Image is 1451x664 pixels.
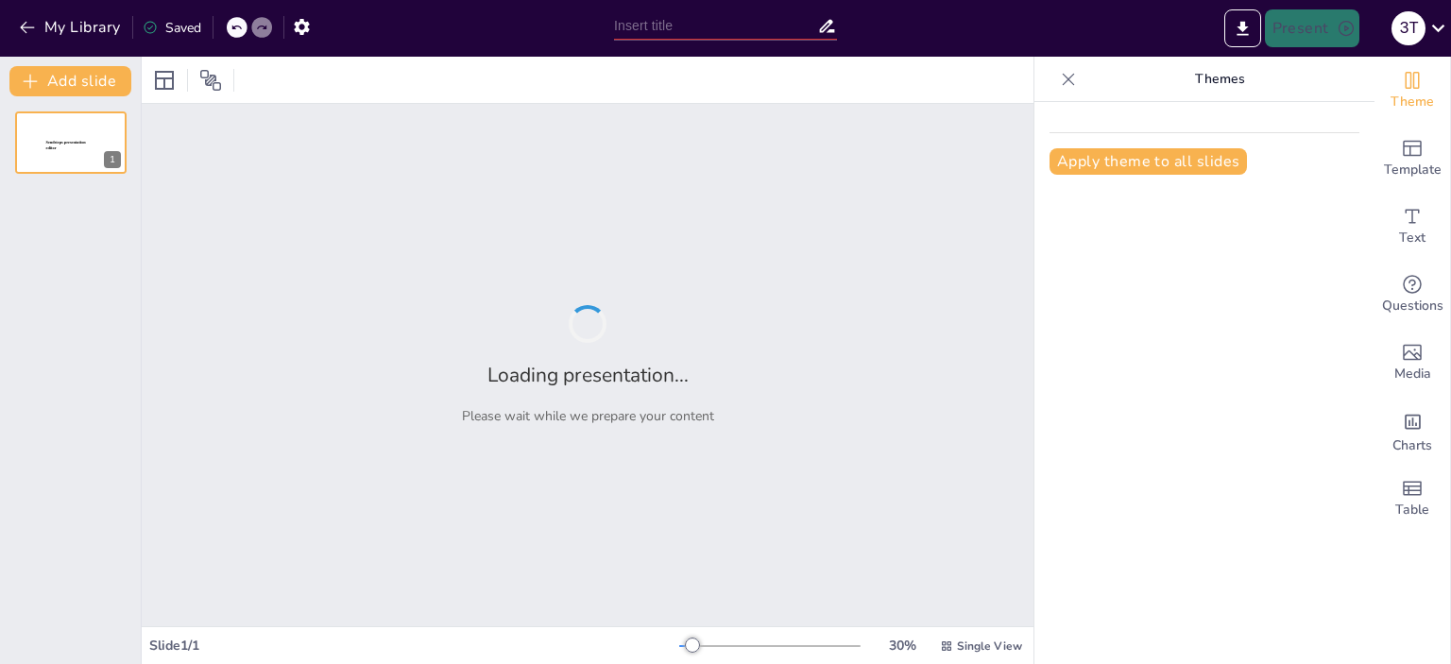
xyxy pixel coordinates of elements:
[199,69,222,92] span: Position
[1391,9,1425,47] button: З Т
[104,151,121,168] div: 1
[957,638,1022,654] span: Single View
[879,637,925,655] div: 30 %
[1382,296,1443,316] span: Questions
[1374,329,1450,397] div: Add images, graphics, shapes or video
[1084,57,1356,102] p: Themes
[1392,435,1432,456] span: Charts
[1399,228,1425,248] span: Text
[149,637,679,655] div: Slide 1 / 1
[1224,9,1261,47] button: Export to PowerPoint
[1391,11,1425,45] div: З Т
[46,141,86,151] span: Sendsteps presentation editor
[1374,465,1450,533] div: Add a table
[1384,160,1442,180] span: Template
[462,407,714,425] p: Please wait while we prepare your content
[1394,364,1431,384] span: Media
[487,362,689,388] h2: Loading presentation...
[1374,125,1450,193] div: Add ready made slides
[14,12,128,43] button: My Library
[1265,9,1359,47] button: Present
[614,12,817,40] input: Insert title
[1374,193,1450,261] div: Add text boxes
[1050,148,1247,175] button: Apply theme to all slides
[149,65,179,95] div: Layout
[143,19,201,37] div: Saved
[9,66,131,96] button: Add slide
[1374,261,1450,329] div: Get real-time input from your audience
[1391,92,1434,112] span: Theme
[1374,397,1450,465] div: Add charts and graphs
[1374,57,1450,125] div: Change the overall theme
[15,111,127,174] div: Sendsteps presentation editor1
[1395,500,1429,520] span: Table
